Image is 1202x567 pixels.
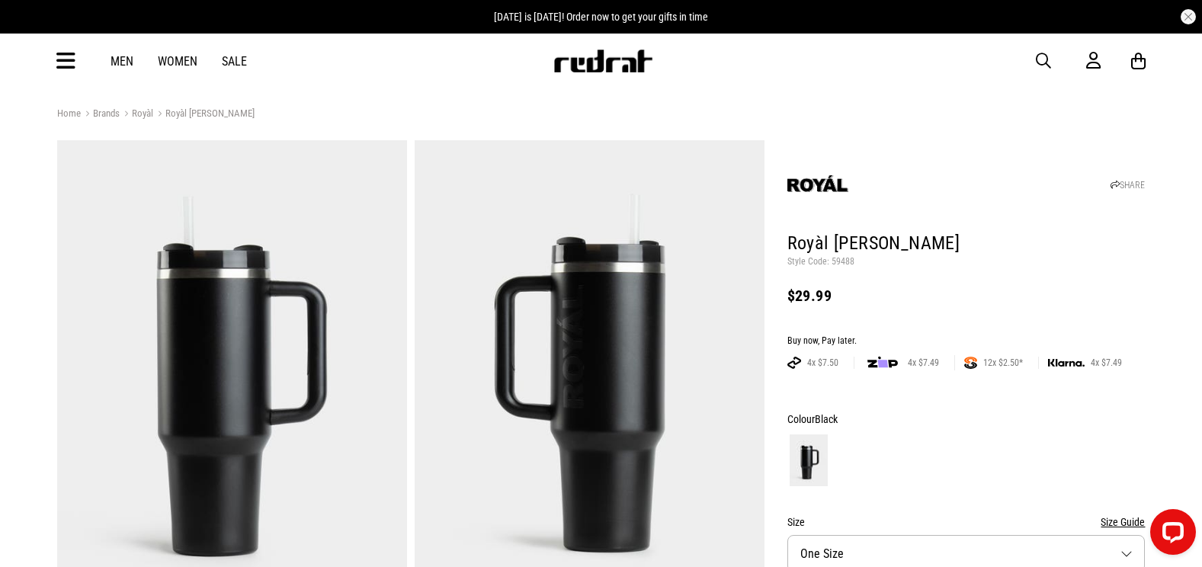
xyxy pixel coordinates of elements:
span: 4x $7.50 [801,357,845,369]
img: KLARNA [1048,359,1085,367]
span: Black [815,413,838,425]
img: Redrat logo [553,50,653,72]
p: Style Code: 59488 [787,256,1146,268]
div: $29.99 [787,287,1146,305]
div: Size [787,513,1146,531]
a: Home [57,107,81,119]
a: Royàl [120,107,153,122]
button: Size Guide [1101,513,1145,531]
div: Buy now, Pay later. [787,335,1146,348]
img: Black [790,434,828,486]
img: SPLITPAY [964,357,977,369]
img: AFTERPAY [787,357,801,369]
span: One Size [800,546,844,561]
span: 12x $2.50* [977,357,1029,369]
a: Women [158,54,197,69]
a: Royàl [PERSON_NAME] [153,107,255,122]
span: 4x $7.49 [1085,357,1128,369]
h1: Royàl [PERSON_NAME] [787,232,1146,256]
span: 4x $7.49 [902,357,945,369]
div: Colour [787,410,1146,428]
a: Brands [81,107,120,122]
img: zip [867,355,898,370]
a: Men [111,54,133,69]
span: [DATE] is [DATE]! Order now to get your gifts in time [494,11,708,23]
a: Sale [222,54,247,69]
iframe: LiveChat chat widget [1138,503,1202,567]
img: Royàl [787,153,848,214]
a: SHARE [1111,180,1145,191]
